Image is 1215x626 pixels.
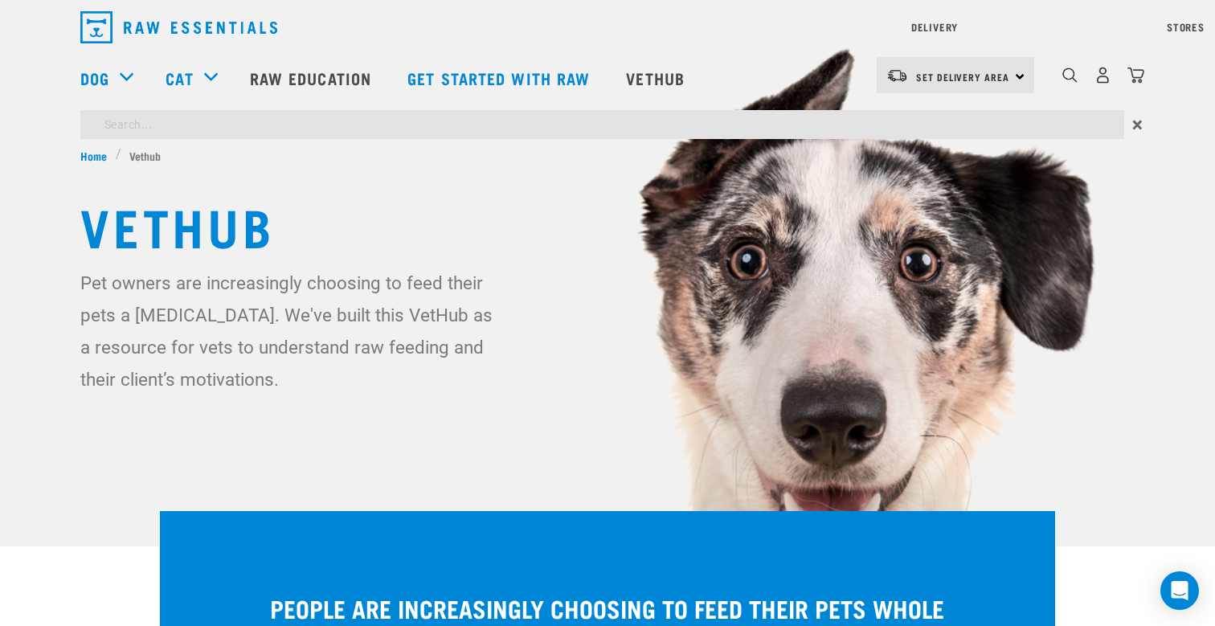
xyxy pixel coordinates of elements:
[80,147,1135,164] nav: breadcrumbs
[80,110,1124,139] input: Search...
[1094,67,1111,84] img: user.png
[80,267,502,395] p: Pet owners are increasingly choosing to feed their pets a [MEDICAL_DATA]. We've built this VetHub...
[80,147,116,164] a: Home
[1062,68,1078,83] img: home-icon-1@2x.png
[80,66,109,90] a: Dog
[80,196,1135,254] h1: Vethub
[916,74,1009,80] span: Set Delivery Area
[391,46,610,110] a: Get started with Raw
[911,24,958,30] a: Delivery
[1167,24,1205,30] a: Stores
[67,5,1147,50] nav: dropdown navigation
[886,68,908,83] img: van-moving.png
[80,147,107,164] span: Home
[80,11,277,43] img: Raw Essentials Logo
[610,46,705,110] a: Vethub
[1160,571,1199,610] div: Open Intercom Messenger
[1127,67,1144,84] img: home-icon@2x.png
[234,46,391,110] a: Raw Education
[1132,110,1143,139] span: ×
[166,66,193,90] a: Cat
